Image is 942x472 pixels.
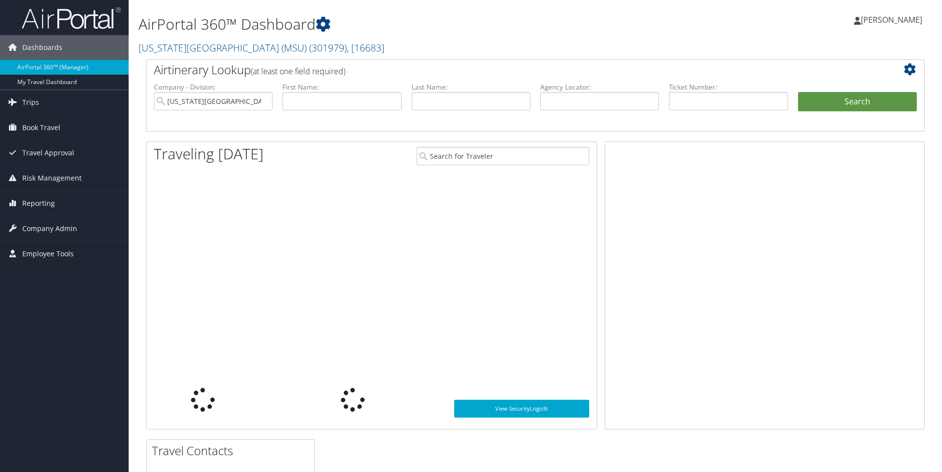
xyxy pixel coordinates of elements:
[154,143,264,164] h1: Traveling [DATE]
[139,41,384,54] a: [US_STATE][GEOGRAPHIC_DATA] (MSU)
[22,241,74,266] span: Employee Tools
[139,14,667,35] h1: AirPortal 360™ Dashboard
[22,90,39,115] span: Trips
[309,41,347,54] span: ( 301979 )
[669,82,788,92] label: Ticket Number:
[798,92,917,112] button: Search
[22,166,82,190] span: Risk Management
[22,216,77,241] span: Company Admin
[154,61,852,78] h2: Airtinerary Lookup
[454,400,589,418] a: View SecurityLogic®
[283,82,401,92] label: First Name:
[22,6,121,30] img: airportal-logo.png
[861,14,922,25] span: [PERSON_NAME]
[540,82,659,92] label: Agency Locator:
[251,66,345,77] span: (at least one field required)
[854,5,932,35] a: [PERSON_NAME]
[22,191,55,216] span: Reporting
[347,41,384,54] span: , [ 16683 ]
[412,82,530,92] label: Last Name:
[22,115,60,140] span: Book Travel
[152,442,314,459] h2: Travel Contacts
[22,141,74,165] span: Travel Approval
[154,82,273,92] label: Company - Division:
[22,35,62,60] span: Dashboards
[417,147,589,165] input: Search for Traveler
